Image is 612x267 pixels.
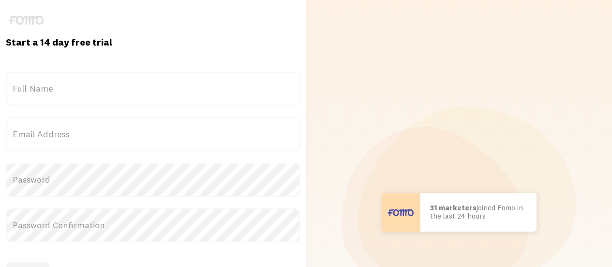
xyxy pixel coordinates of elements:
label: Password [6,163,300,197]
h1: Start a 14 day free trial [6,36,300,48]
label: Password Confirmation [6,208,300,242]
img: User avatar [382,193,420,232]
img: fomo-logo-gray-b99e0e8ada9f9040e2984d0d95b3b12da0074ffd48d1e5cb62ac37fc77b0b268.svg [9,16,44,25]
b: 31 marketers [430,203,477,212]
label: Email Address [6,117,300,151]
p: joined Fomo in the last 24 hours [430,204,527,220]
label: Full Name [6,72,300,106]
